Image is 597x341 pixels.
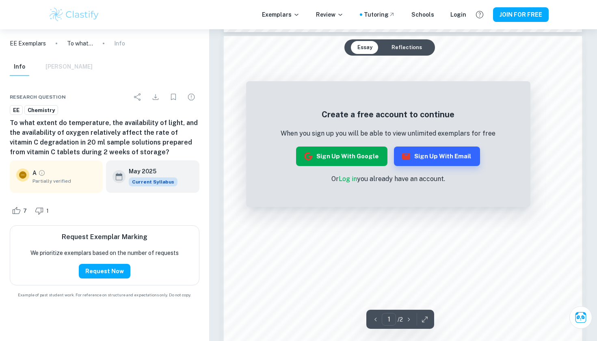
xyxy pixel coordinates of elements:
[19,207,31,215] span: 7
[10,292,199,298] span: Example of past student work. For reference on structure and expectations only. Do not copy.
[165,89,182,105] div: Bookmark
[79,264,130,278] button: Request Now
[473,8,487,22] button: Help and Feedback
[10,93,66,101] span: Research question
[42,207,53,215] span: 1
[129,167,171,176] h6: May 2025
[339,175,357,183] a: Log in
[130,89,146,105] div: Share
[48,6,100,23] img: Clastify logo
[10,39,46,48] a: EE Exemplars
[10,204,31,217] div: Like
[32,168,37,177] p: A
[281,108,495,121] h5: Create a free account to continue
[67,39,93,48] p: To what extent do temperature, the availability of light, and the availability of oxygen relative...
[10,58,29,76] button: Info
[569,306,592,329] button: Ask Clai
[10,106,22,114] span: EE
[24,105,58,115] a: Chemistry
[262,10,300,19] p: Exemplars
[411,10,434,19] a: Schools
[183,89,199,105] div: Report issue
[33,204,53,217] div: Dislike
[398,315,403,324] p: / 2
[385,41,428,54] button: Reflections
[114,39,125,48] p: Info
[296,147,387,166] button: Sign up with Google
[394,147,480,166] button: Sign up with Email
[10,118,199,157] h6: To what extent do temperature, the availability of light, and the availability of oxygen relative...
[129,177,177,186] div: This exemplar is based on the current syllabus. Feel free to refer to it for inspiration/ideas wh...
[32,177,96,185] span: Partially verified
[38,169,45,177] a: Grade partially verified
[493,7,549,22] button: JOIN FOR FREE
[281,174,495,184] p: Or you already have an account.
[62,232,147,242] h6: Request Exemplar Marking
[129,177,177,186] span: Current Syllabus
[364,10,395,19] a: Tutoring
[316,10,344,19] p: Review
[351,41,379,54] button: Essay
[281,129,495,138] p: When you sign up you will be able to view unlimited exemplars for free
[450,10,466,19] a: Login
[147,89,164,105] div: Download
[10,105,23,115] a: EE
[30,248,179,257] p: We prioritize exemplars based on the number of requests
[25,106,58,114] span: Chemistry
